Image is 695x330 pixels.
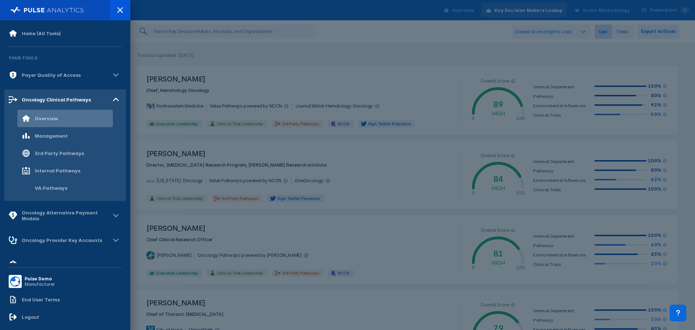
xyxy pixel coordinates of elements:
div: Payer Quality of Access [22,72,81,78]
div: Management [35,133,68,139]
img: menu button [10,276,20,287]
div: Contact Support [670,305,686,321]
div: Oncology Provider Key Accounts [22,237,102,243]
div: Your Tools [4,51,126,65]
div: Overview [35,116,58,121]
a: 3rd Party Pathways [4,145,126,162]
img: pulse-logo-full-white.svg [10,5,84,15]
a: VA Pathways [4,179,126,197]
div: Pulse Demo [25,276,55,281]
div: Logout [22,314,39,320]
div: VA Pathways [35,185,67,191]
div: End User Terms [22,297,60,302]
a: Overview [4,110,126,127]
div: Oncology Alternative Payment Models [22,210,110,221]
div: Home (All Tools) [22,30,61,36]
a: End User Terms [4,291,126,308]
a: Management [4,127,126,145]
a: Internal Pathways [4,162,126,179]
div: Manufacturer [25,281,55,287]
div: Internal Pathways [35,168,80,174]
div: Oncology Clinical Pathways [22,97,91,103]
div: 3rd Party Pathways [35,150,84,156]
a: Home (All Tools) [4,25,126,42]
div: Medical Benefit Management [22,262,95,268]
